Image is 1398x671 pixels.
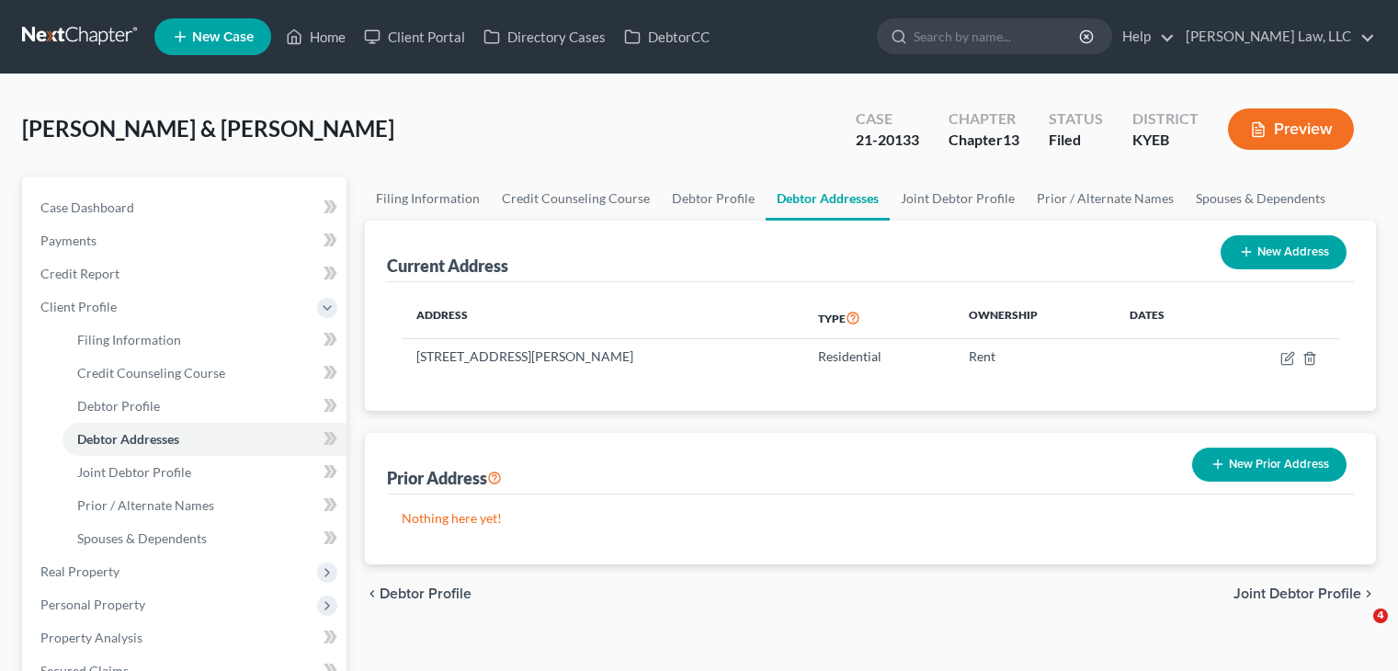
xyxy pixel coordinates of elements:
[365,586,380,601] i: chevron_left
[26,191,347,224] a: Case Dashboard
[77,332,181,347] span: Filing Information
[1003,131,1019,148] span: 13
[1115,297,1220,339] th: Dates
[949,108,1019,130] div: Chapter
[1228,108,1354,150] button: Preview
[26,621,347,654] a: Property Analysis
[1132,108,1199,130] div: District
[387,467,502,489] div: Prior Address
[63,522,347,555] a: Spouses & Dependents
[661,176,766,221] a: Debtor Profile
[1233,586,1376,601] button: Joint Debtor Profile chevron_right
[77,398,160,414] span: Debtor Profile
[365,586,472,601] button: chevron_left Debtor Profile
[1113,20,1175,53] a: Help
[77,530,207,546] span: Spouses & Dependents
[355,20,474,53] a: Client Portal
[914,19,1082,53] input: Search by name...
[63,357,347,390] a: Credit Counseling Course
[1049,130,1103,151] div: Filed
[954,297,1114,339] th: Ownership
[1185,176,1336,221] a: Spouses & Dependents
[380,586,472,601] span: Debtor Profile
[1221,235,1347,269] button: New Address
[77,497,214,513] span: Prior / Alternate Names
[1335,608,1380,653] iframe: Intercom live chat
[954,339,1114,374] td: Rent
[615,20,719,53] a: DebtorCC
[1361,586,1376,601] i: chevron_right
[40,597,145,612] span: Personal Property
[40,233,97,248] span: Payments
[1192,448,1347,482] button: New Prior Address
[803,297,955,339] th: Type
[277,20,355,53] a: Home
[387,255,508,277] div: Current Address
[890,176,1026,221] a: Joint Debtor Profile
[1176,20,1375,53] a: [PERSON_NAME] Law, LLC
[856,108,919,130] div: Case
[40,563,119,579] span: Real Property
[63,390,347,423] a: Debtor Profile
[40,199,134,215] span: Case Dashboard
[22,115,394,142] span: [PERSON_NAME] & [PERSON_NAME]
[63,489,347,522] a: Prior / Alternate Names
[40,299,117,314] span: Client Profile
[63,423,347,456] a: Debtor Addresses
[949,130,1019,151] div: Chapter
[1373,608,1388,623] span: 4
[40,630,142,645] span: Property Analysis
[26,224,347,257] a: Payments
[402,297,803,339] th: Address
[803,339,955,374] td: Residential
[40,266,119,281] span: Credit Report
[1233,586,1361,601] span: Joint Debtor Profile
[474,20,615,53] a: Directory Cases
[491,176,661,221] a: Credit Counseling Course
[365,176,491,221] a: Filing Information
[77,464,191,480] span: Joint Debtor Profile
[26,257,347,290] a: Credit Report
[402,339,803,374] td: [STREET_ADDRESS][PERSON_NAME]
[1132,130,1199,151] div: KYEB
[77,365,225,381] span: Credit Counseling Course
[192,30,254,44] span: New Case
[1049,108,1103,130] div: Status
[77,431,179,447] span: Debtor Addresses
[402,509,1339,528] p: Nothing here yet!
[63,456,347,489] a: Joint Debtor Profile
[766,176,890,221] a: Debtor Addresses
[63,324,347,357] a: Filing Information
[1026,176,1185,221] a: Prior / Alternate Names
[856,130,919,151] div: 21-20133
